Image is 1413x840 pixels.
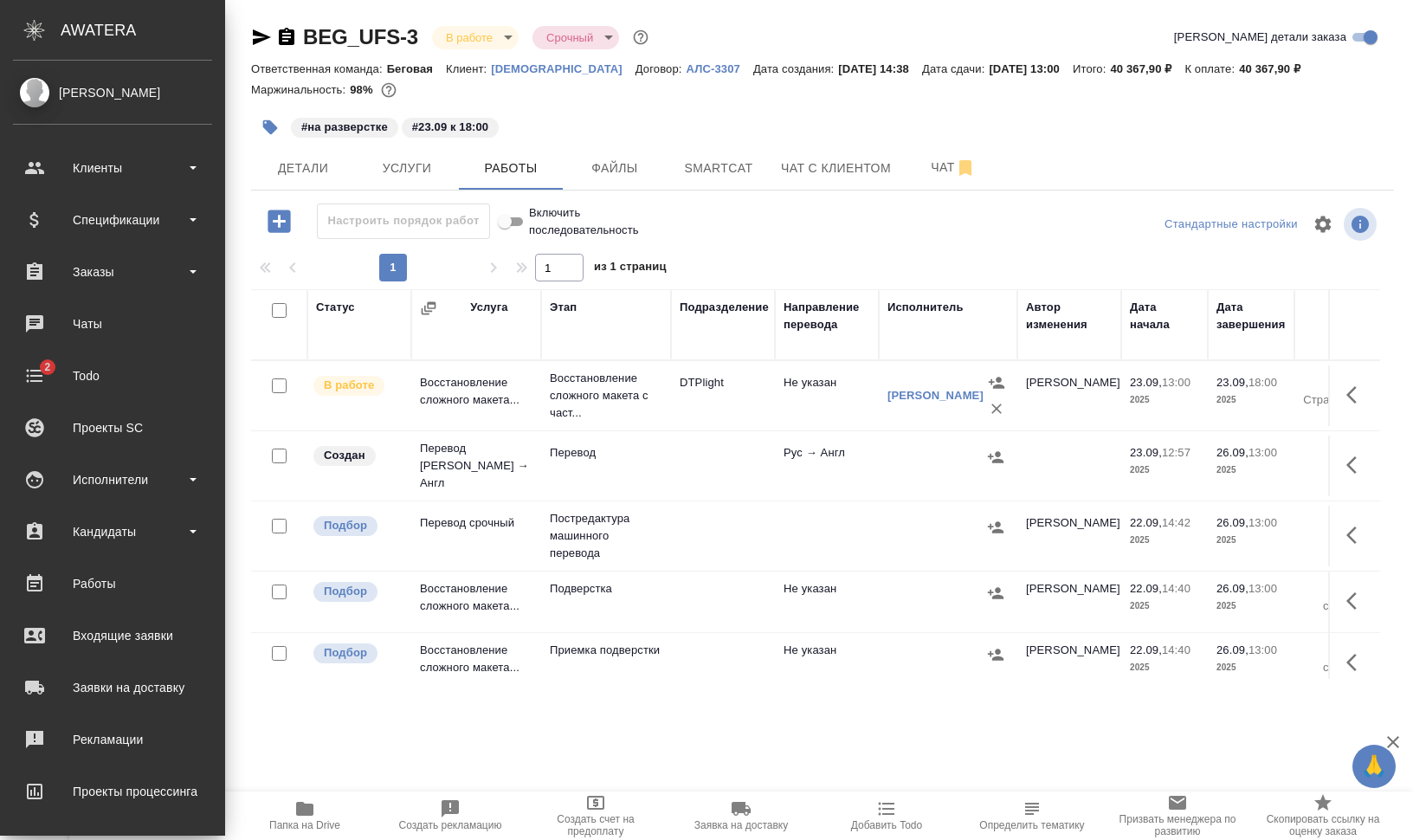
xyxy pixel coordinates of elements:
p: Создан [324,447,365,464]
span: Папка на Drive [269,819,340,831]
button: Назначить [983,642,1009,668]
p: 2025 [1130,391,1199,409]
p: 2025 [1216,659,1286,676]
p: Дата сдачи: [922,62,989,75]
p: 13:00 [1248,516,1277,529]
div: Кандидаты [13,519,212,545]
button: Сгруппировать [420,300,437,317]
p: Постредактура машинного перевода [550,510,662,562]
p: 21 [1303,374,1372,391]
span: Создать рекламацию [399,819,502,831]
p: Подверстка [550,580,662,598]
div: Todo [13,363,212,389]
div: Подразделение [680,299,769,316]
button: Скопировать ссылку для ЯМессенджера [251,27,272,48]
td: Не указан [775,365,879,426]
div: Входящие заявки [13,623,212,649]
button: Здесь прячутся важные кнопки [1336,444,1378,486]
div: Можно подбирать исполнителей [312,514,403,538]
p: 40 367,90 ₽ [1110,62,1184,75]
p: Маржинальность: [251,83,350,96]
button: Доп статусы указывают на важность/срочность заказа [629,26,652,48]
p: АЛС-3307 [686,62,752,75]
p: 2025 [1216,391,1286,409]
a: АЛС-3307 [686,61,752,75]
svg: Отписаться [955,158,976,178]
p: 13:00 [1248,446,1277,459]
p: страница [1303,659,1372,676]
span: 2 [34,359,61,376]
div: [PERSON_NAME] [13,83,212,102]
div: Чаты [13,311,212,337]
p: 98% [350,83,377,96]
p: 13:00 [1248,582,1277,595]
p: Восстановление сложного макета с част... [550,370,662,422]
span: 23.09 к 18:00 [400,119,500,133]
span: Заявка на доставку [694,819,788,831]
div: Заказы [13,259,212,285]
a: Проекты процессинга [4,770,221,813]
p: #23.09 к 18:00 [412,119,488,136]
button: Скопировать ссылку на оценку заказа [1250,792,1396,840]
div: Исполнитель выполняет работу [312,374,403,397]
div: Статус [316,299,355,316]
td: [PERSON_NAME] [1017,506,1121,566]
button: Скопировать ссылку [276,27,297,48]
div: Спецификации [13,207,212,233]
button: 525.00 RUB; [377,79,400,101]
p: В работе [324,377,374,394]
div: Заказ еще не согласован с клиентом, искать исполнителей рано [312,444,403,468]
span: Скопировать ссылку на оценку заказа [1261,813,1385,837]
span: Файлы [573,158,656,179]
button: Здесь прячутся важные кнопки [1336,514,1378,556]
p: Ответственная команда: [251,62,387,75]
p: 26.09, [1216,582,1248,595]
a: 2Todo [4,354,221,397]
td: Восстановление сложного макета... [411,365,541,426]
button: Здесь прячутся важные кнопки [1336,374,1378,416]
p: 13:00 [1248,643,1277,656]
p: 23.09, [1216,376,1248,389]
span: Smartcat [677,158,760,179]
span: Добавить Todo [851,819,922,831]
p: [DATE] 13:00 [989,62,1073,75]
a: BEG_UFS-3 [303,25,418,48]
div: Рекламации [13,727,212,753]
p: 12:57 [1162,446,1190,459]
span: Чат с клиентом [781,158,891,179]
div: Проекты SC [13,415,212,441]
p: 22.09, [1130,643,1162,656]
span: Призвать менеджера по развитию [1115,813,1240,837]
span: на разверстке [289,119,400,133]
div: Этап [550,299,577,316]
button: Добавить Todo [814,792,959,840]
p: Дата создания: [753,62,838,75]
div: В работе [432,26,519,49]
p: Клиент: [446,62,491,75]
p: 2025 [1216,462,1286,479]
button: Создать рекламацию [377,792,523,840]
span: [PERSON_NAME] детали заказа [1174,29,1346,46]
button: Определить тематику [959,792,1105,840]
p: 18:00 [1248,376,1277,389]
p: слово [1303,462,1372,479]
div: Дата завершения [1216,299,1286,333]
td: [PERSON_NAME] [1017,633,1121,694]
td: Восстановление сложного макета... [411,572,541,632]
td: DTPlight [671,365,775,426]
div: Можно подбирать исполнителей [312,642,403,665]
div: Клиенты [13,155,212,181]
p: Подбор [324,583,367,600]
button: 🙏 [1352,745,1396,788]
div: Исполнитель [887,299,964,316]
button: Срочный [541,30,598,45]
div: Заявки на доставку [13,675,212,701]
p: Приемка подверстки [550,642,662,659]
p: 23.09, [1130,376,1162,389]
div: Общий объем [1303,299,1372,333]
p: [DEMOGRAPHIC_DATA] [491,62,636,75]
a: Чаты [4,302,221,346]
p: 22.09, [1130,582,1162,595]
div: Автор изменения [1026,299,1113,333]
a: Рекламации [4,718,221,761]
